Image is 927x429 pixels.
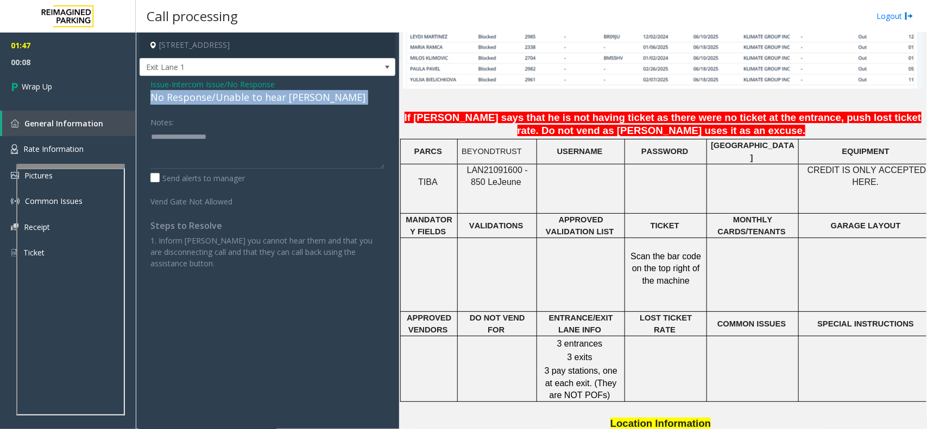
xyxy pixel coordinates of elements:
div: No Response/Unable to hear [PERSON_NAME] [150,90,384,105]
span: BEYONDTRUST [462,147,522,156]
label: Send alerts to manager [150,172,245,184]
span: If [PERSON_NAME] says that he is not having ticket as there were no ticket at the entrance, push ... [405,112,922,137]
span: VALIDATIONS [469,221,523,230]
img: logout [905,10,913,22]
span: 3 entrances [557,339,603,348]
span: LOST TICKET RATE [640,313,692,334]
img: 'icon' [11,248,18,258]
span: MONTHLY CARDS/TENANTS [718,215,786,236]
span: - [169,79,275,89]
span: PASSWORD [641,147,688,156]
span: Rate Information [23,144,84,154]
span: Scan the bar code on the top right of the machine [630,252,701,285]
span: TIBA [418,177,438,187]
span: Location Information [610,418,711,429]
span: CREDIT IS ONLY ACCEPTED HERE. [808,165,926,187]
span: APPROVED VENDORS [407,313,451,334]
span: APPROVED VALIDATION LIST [546,215,614,236]
span: EQUIPMENT [842,147,890,156]
span: Jeune [497,177,521,187]
h3: Call processing [141,3,243,29]
span: ENTRANCE/EXIT LANE INFO [549,313,613,334]
a: Logout [876,10,913,22]
span: COMMON ISSUES [717,319,786,328]
span: GARAGE LAYOUT [831,221,901,230]
span: SPECIAL INSTRUCTIONS [818,319,915,328]
span: Intercom Issue/No Response [172,79,275,90]
span: Exit Lane 1 [140,59,344,76]
span: 3 pay stations, one at each exit. (They are NOT POFs) [545,366,617,400]
p: 1. Inform [PERSON_NAME] you cannot hear them and that you are disconnecting call and that they ca... [150,235,384,269]
span: Issue [150,79,169,90]
span: MANDATORY FIELDS [406,215,452,236]
img: 'icon' [11,197,20,206]
h4: Steps to Resolve [150,221,384,231]
span: [GEOGRAPHIC_DATA] [711,141,794,162]
span: LAN21091600 - 850 Le [467,165,528,187]
img: 'icon' [11,172,19,179]
label: Vend Gate Not Allowed [148,192,248,207]
span: General Information [24,118,103,129]
img: 'icon' [11,119,19,127]
a: General Information [2,111,136,136]
span: DO NOT VEND FOR [470,313,525,334]
span: Wrap Up [22,81,52,92]
span: USERNAME [557,147,603,156]
span: 3 exits [567,353,592,362]
span: PARCS [414,147,442,156]
label: Notes: [150,113,174,128]
img: 'icon' [11,144,18,154]
span: TICKET [651,221,679,230]
img: 'icon' [11,223,18,230]
h4: [STREET_ADDRESS] [140,33,395,58]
